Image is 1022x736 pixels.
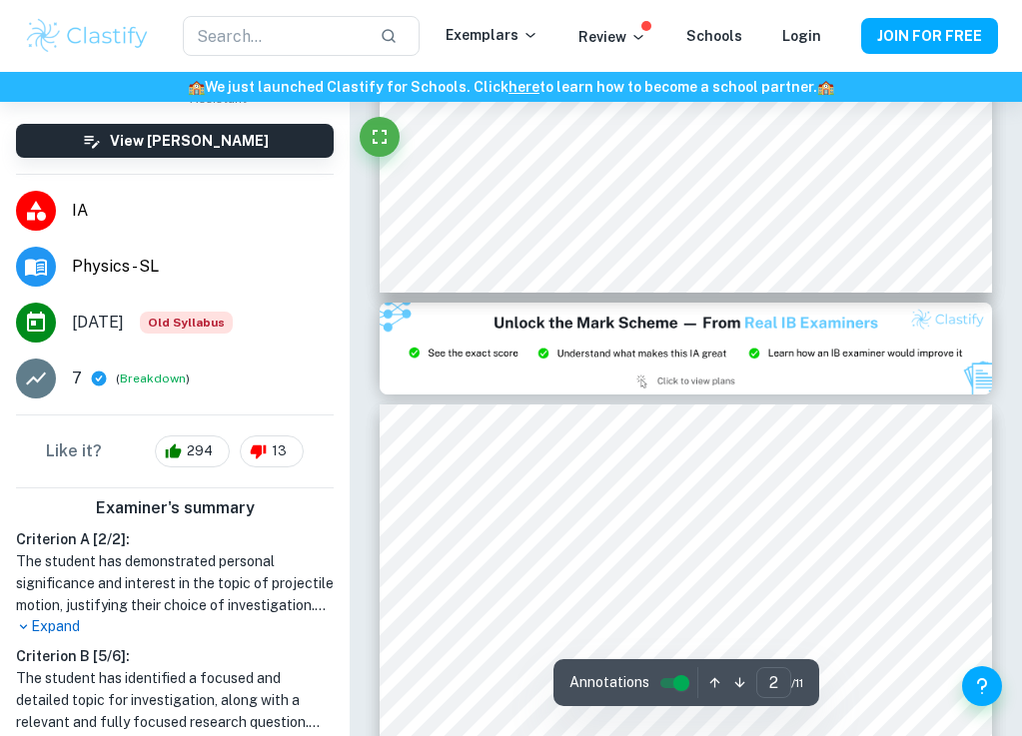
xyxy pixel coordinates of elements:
h6: We just launched Clastify for Schools. Click to learn how to become a school partner. [4,76,1018,98]
p: Expand [16,616,334,637]
span: 🏫 [817,79,834,95]
div: 13 [240,435,304,467]
button: Help and Feedback [962,666,1002,706]
span: Annotations [569,672,649,693]
button: View [PERSON_NAME] [16,124,334,158]
span: / 11 [791,674,803,692]
span: 294 [176,441,224,461]
img: Ad [380,303,993,394]
a: here [509,79,539,95]
span: [DATE] [72,311,124,335]
h1: The student has identified a focused and detailed topic for investigation, along with a relevant ... [16,667,334,733]
div: Starting from the May 2025 session, the Physics IA requirements have changed. It's OK to refer to... [140,312,233,334]
h6: Like it? [46,439,102,463]
img: Clastify logo [24,16,151,56]
button: Fullscreen [360,117,400,157]
input: Search... [183,16,364,56]
h6: Examiner's summary [8,496,342,520]
p: Exemplars [446,24,538,46]
span: ( ) [116,369,190,388]
span: IA [72,199,334,223]
button: Breakdown [120,369,186,387]
a: Schools [686,28,742,44]
h6: Criterion A [ 2 / 2 ]: [16,528,334,550]
span: 13 [261,441,298,461]
a: Login [782,28,821,44]
div: 294 [155,435,230,467]
h6: Criterion B [ 5 / 6 ]: [16,645,334,667]
p: Review [578,26,646,48]
span: Old Syllabus [140,312,233,334]
span: 🏫 [188,79,205,95]
button: JOIN FOR FREE [861,18,998,54]
h6: View [PERSON_NAME] [110,130,269,152]
span: Physics - SL [72,255,334,279]
p: 7 [72,367,82,390]
h1: The student has demonstrated personal significance and interest in the topic of projectile motion... [16,550,334,616]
